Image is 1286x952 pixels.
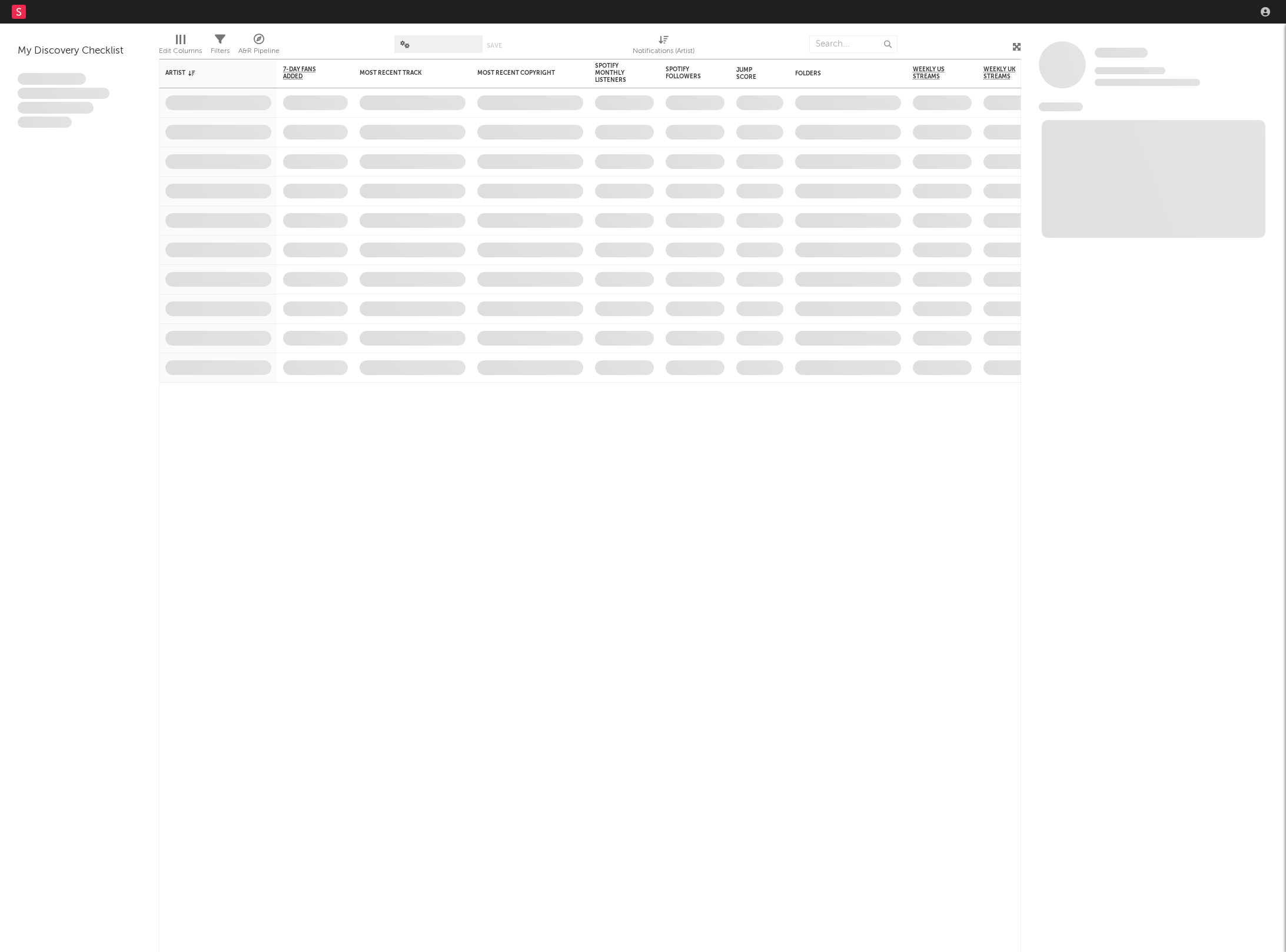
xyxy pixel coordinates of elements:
span: Weekly US Streams [913,66,954,80]
span: 7-Day Fans Added [283,66,330,80]
span: Weekly UK Streams [983,66,1028,80]
div: Artist [165,69,254,77]
div: Most Recent Track [360,69,448,77]
span: Praesent ac interdum [18,102,94,114]
div: Filters [211,44,230,58]
div: Most Recent Copyright [477,69,566,77]
div: My Discovery Checklist [18,44,141,58]
span: Aliquam viverra [18,117,72,128]
div: Filters [211,29,230,64]
button: Save [487,42,502,49]
div: Notifications (Artist) [633,29,694,64]
div: A&R Pipeline [238,44,280,58]
span: Tracking Since: [DATE] [1095,67,1165,74]
span: Integer aliquet in purus et [18,88,109,99]
div: Edit Columns [159,44,202,58]
span: Some Artist [1095,48,1148,58]
div: Notifications (Artist) [633,44,694,58]
span: 0 fans last week [1095,79,1200,86]
span: News Feed [1039,102,1083,111]
div: Folders [795,70,883,77]
div: Jump Score [736,67,766,81]
div: A&R Pipeline [238,29,280,64]
div: Spotify Followers [666,66,707,80]
div: Edit Columns [159,29,202,64]
a: Some Artist [1095,47,1148,59]
input: Search... [809,35,898,53]
div: Spotify Monthly Listeners [595,62,636,84]
span: Lorem ipsum dolor [18,73,86,85]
